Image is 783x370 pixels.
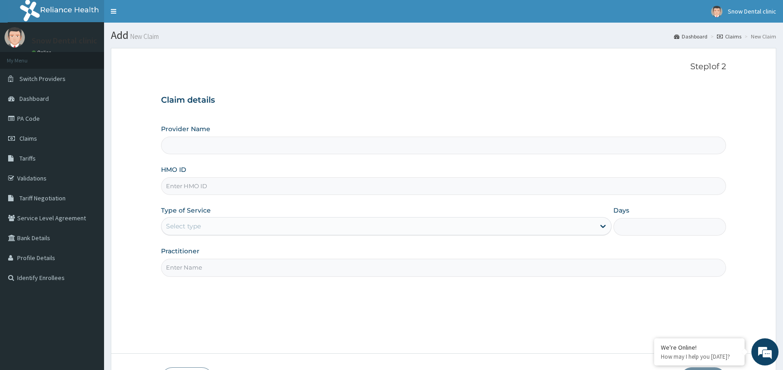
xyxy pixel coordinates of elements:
[161,95,726,105] h3: Claim details
[5,27,25,47] img: User Image
[661,343,738,351] div: We're Online!
[661,353,738,361] p: How may I help you today?
[32,37,97,45] p: Snow Dental clinic
[742,33,776,40] li: New Claim
[166,222,201,231] div: Select type
[161,206,211,215] label: Type of Service
[19,154,36,162] span: Tariffs
[161,259,726,276] input: Enter Name
[161,62,726,72] p: Step 1 of 2
[19,75,66,83] span: Switch Providers
[161,247,199,256] label: Practitioner
[728,7,776,15] span: Snow Dental clinic
[613,206,629,215] label: Days
[711,6,722,17] img: User Image
[19,194,66,202] span: Tariff Negotiation
[32,49,53,56] a: Online
[674,33,707,40] a: Dashboard
[161,124,210,133] label: Provider Name
[128,33,159,40] small: New Claim
[111,29,776,41] h1: Add
[717,33,741,40] a: Claims
[19,95,49,103] span: Dashboard
[19,134,37,142] span: Claims
[161,165,186,174] label: HMO ID
[161,177,726,195] input: Enter HMO ID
